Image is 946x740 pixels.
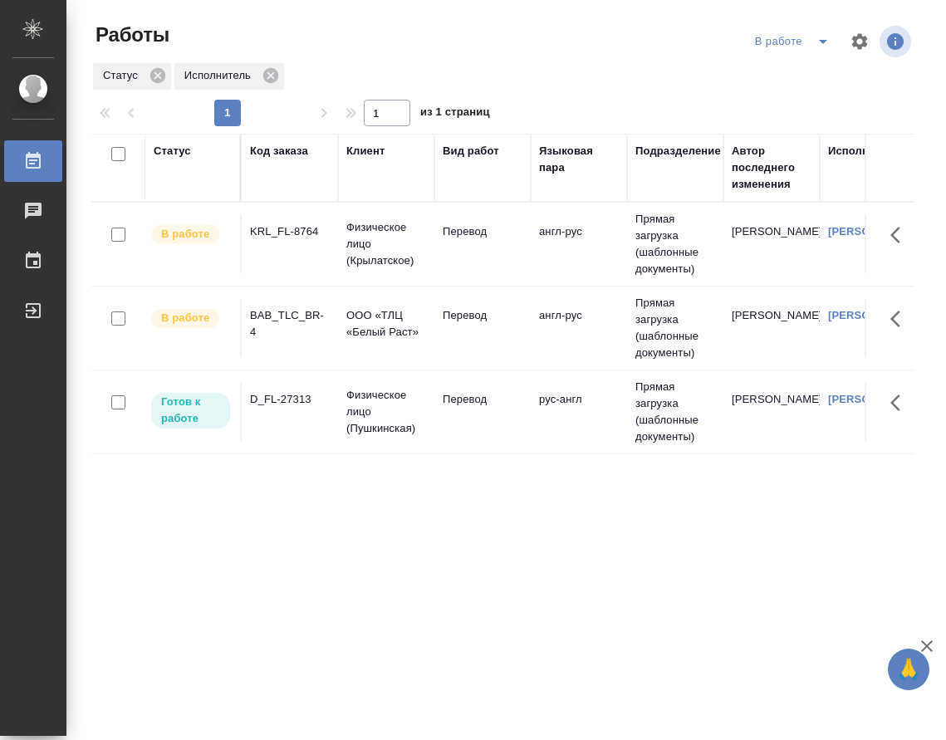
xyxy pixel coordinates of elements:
div: Клиент [346,143,385,159]
td: англ-рус [531,299,627,357]
td: Прямая загрузка (шаблонные документы) [627,203,723,286]
p: ООО «ТЛЦ «Белый Раст» [346,307,426,341]
div: Вид работ [443,143,499,159]
button: Здесь прячутся важные кнопки [880,215,920,255]
div: Статус [154,143,191,159]
p: Исполнитель [184,67,257,84]
span: из 1 страниц [420,102,490,126]
td: Прямая загрузка (шаблонные документы) [627,287,723,370]
p: Перевод [443,307,522,324]
td: рус-англ [531,383,627,441]
div: KRL_FL-8764 [250,223,330,240]
p: Физическое лицо (Пушкинская) [346,387,426,437]
p: Перевод [443,223,522,240]
a: [PERSON_NAME] [828,309,920,321]
div: D_FL-27313 [250,391,330,408]
div: Исполнитель [828,143,901,159]
button: Здесь прячутся важные кнопки [880,383,920,423]
span: Посмотреть информацию [880,26,914,57]
div: Статус [93,63,171,90]
div: Исполнитель может приступить к работе [149,391,232,430]
p: Перевод [443,391,522,408]
td: англ-рус [531,215,627,273]
td: Прямая загрузка (шаблонные документы) [627,370,723,453]
div: Исполнитель выполняет работу [149,223,232,246]
div: split button [751,28,840,55]
div: BAB_TLC_BR-4 [250,307,330,341]
div: Исполнитель [174,63,284,90]
a: [PERSON_NAME] [828,225,920,238]
button: 🙏 [888,649,929,690]
p: Готов к работе [161,394,220,427]
p: Физическое лицо (Крылатское) [346,219,426,269]
div: Языковая пара [539,143,619,176]
div: Код заказа [250,143,308,159]
span: Настроить таблицу [840,22,880,61]
div: Подразделение [635,143,721,159]
td: [PERSON_NAME] [723,383,820,441]
p: Статус [103,67,144,84]
td: [PERSON_NAME] [723,299,820,357]
span: Работы [91,22,169,48]
a: [PERSON_NAME] [828,393,920,405]
button: Здесь прячутся важные кнопки [880,299,920,339]
div: Автор последнего изменения [732,143,811,193]
div: Исполнитель выполняет работу [149,307,232,330]
td: [PERSON_NAME] [723,215,820,273]
p: В работе [161,310,209,326]
p: В работе [161,226,209,243]
span: 🙏 [895,652,923,687]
